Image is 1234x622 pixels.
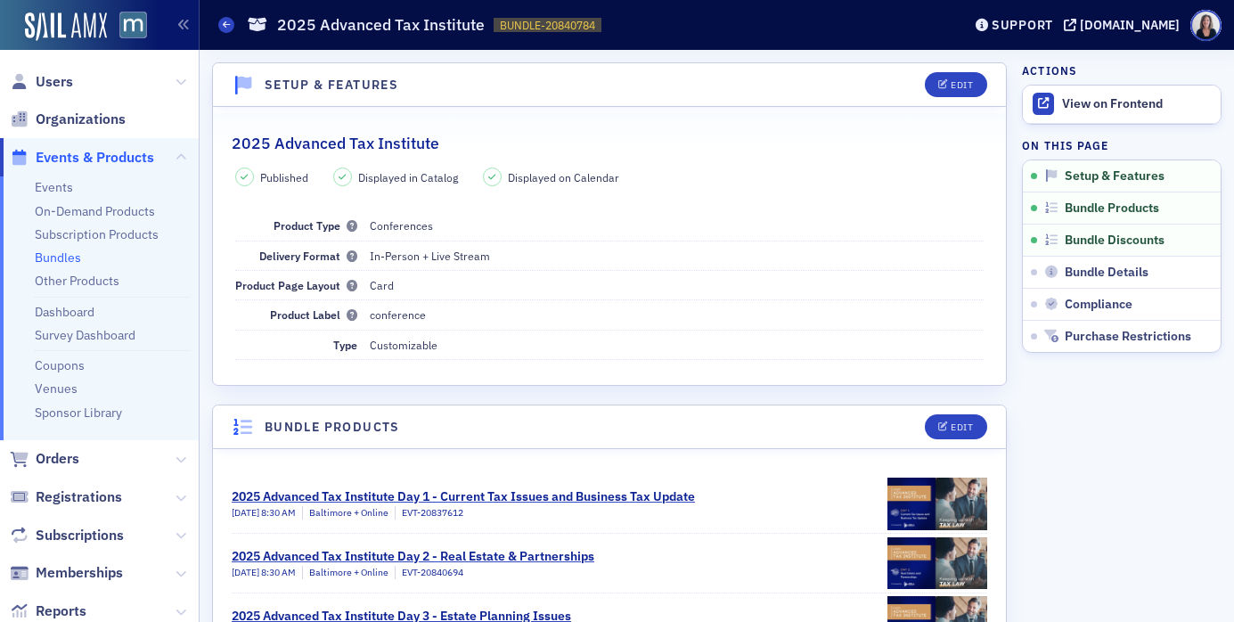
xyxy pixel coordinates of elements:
[265,76,398,94] h4: Setup & Features
[1022,62,1077,78] h4: Actions
[1065,265,1148,281] span: Bundle Details
[1062,96,1212,112] div: View on Frontend
[259,249,357,263] span: Delivery Format
[1065,201,1159,217] span: Bundle Products
[36,526,124,545] span: Subscriptions
[10,72,73,92] a: Users
[358,169,458,185] span: Displayed in Catalog
[232,474,987,533] a: 2025 Advanced Tax Institute Day 1 - Current Tax Issues and Business Tax Update[DATE] 8:30 AMBalti...
[951,422,973,432] div: Edit
[370,278,394,292] span: Card
[370,300,985,329] dd: conference
[35,405,122,421] a: Sponsor Library
[370,218,433,233] span: Conferences
[370,331,985,359] dd: Customizable
[302,506,388,520] div: Baltimore + Online
[36,487,122,507] span: Registrations
[395,566,463,580] div: EVT-20840694
[36,602,86,621] span: Reports
[1023,86,1221,123] a: View on Frontend
[260,169,308,185] span: Published
[232,534,987,593] a: 2025 Advanced Tax Institute Day 2 - Real Estate & Partnerships[DATE] 8:30 AMBaltimore + OnlineEVT...
[35,226,159,242] a: Subscription Products
[10,110,126,129] a: Organizations
[265,418,400,437] h4: Bundle Products
[10,487,122,507] a: Registrations
[1080,17,1180,33] div: [DOMAIN_NAME]
[232,506,261,519] span: [DATE]
[992,17,1053,33] div: Support
[333,338,357,352] span: Type
[232,132,439,155] h2: 2025 Advanced Tax Institute
[119,12,147,39] img: SailAMX
[508,169,619,185] span: Displayed on Calendar
[36,449,79,469] span: Orders
[36,110,126,129] span: Organizations
[1065,168,1165,184] span: Setup & Features
[1065,233,1165,249] span: Bundle Discounts
[1065,329,1191,345] span: Purchase Restrictions
[107,12,147,42] a: View Homepage
[35,250,81,266] a: Bundles
[35,203,155,219] a: On-Demand Products
[232,487,695,506] div: 2025 Advanced Tax Institute Day 1 - Current Tax Issues and Business Tax Update
[25,12,107,41] img: SailAMX
[925,72,986,97] button: Edit
[232,547,594,566] div: 2025 Advanced Tax Institute Day 2 - Real Estate & Partnerships
[35,304,94,320] a: Dashboard
[36,148,154,168] span: Events & Products
[1190,10,1222,41] span: Profile
[235,278,357,292] span: Product Page Layout
[274,218,357,233] span: Product Type
[35,381,78,397] a: Venues
[35,327,135,343] a: Survey Dashboard
[261,566,296,578] span: 8:30 AM
[10,449,79,469] a: Orders
[1065,297,1132,313] span: Compliance
[500,18,595,33] span: BUNDLE-20840784
[1022,137,1222,153] h4: On this page
[35,357,85,373] a: Coupons
[951,80,973,90] div: Edit
[35,273,119,289] a: Other Products
[36,72,73,92] span: Users
[270,307,357,322] span: Product Label
[36,563,123,583] span: Memberships
[925,414,986,439] button: Edit
[10,563,123,583] a: Memberships
[35,179,73,195] a: Events
[277,14,485,36] h1: 2025 Advanced Tax Institute
[10,526,124,545] a: Subscriptions
[370,249,490,263] span: In-Person + Live Stream
[232,566,261,578] span: [DATE]
[395,506,463,520] div: EVT-20837612
[302,566,388,580] div: Baltimore + Online
[1064,19,1186,31] button: [DOMAIN_NAME]
[261,506,296,519] span: 8:30 AM
[10,602,86,621] a: Reports
[10,148,154,168] a: Events & Products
